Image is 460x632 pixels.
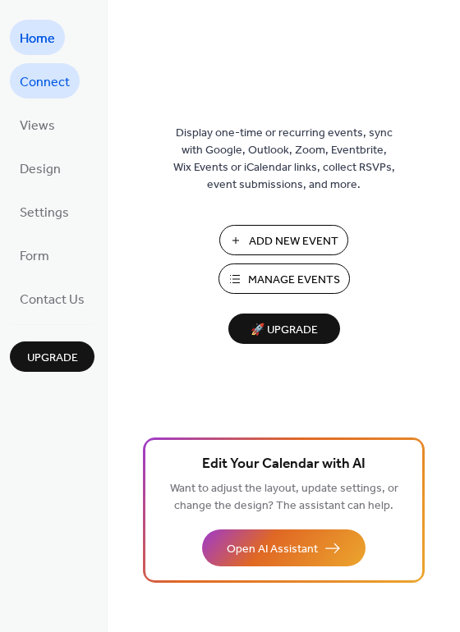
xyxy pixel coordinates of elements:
[10,281,94,316] a: Contact Us
[228,314,340,344] button: 🚀 Upgrade
[238,319,330,341] span: 🚀 Upgrade
[10,107,65,142] a: Views
[248,272,340,289] span: Manage Events
[20,70,70,95] span: Connect
[20,157,61,182] span: Design
[20,26,55,52] span: Home
[249,233,338,250] span: Add New Event
[10,150,71,185] a: Design
[219,225,348,255] button: Add New Event
[10,194,79,229] a: Settings
[20,200,69,226] span: Settings
[170,478,398,517] span: Want to adjust the layout, update settings, or change the design? The assistant can help.
[20,113,55,139] span: Views
[27,350,78,367] span: Upgrade
[173,125,395,194] span: Display one-time or recurring events, sync with Google, Outlook, Zoom, Eventbrite, Wix Events or ...
[10,237,59,272] a: Form
[202,529,366,566] button: Open AI Assistant
[20,244,49,269] span: Form
[218,263,350,294] button: Manage Events
[10,341,94,372] button: Upgrade
[227,541,318,558] span: Open AI Assistant
[20,287,85,313] span: Contact Us
[202,453,366,476] span: Edit Your Calendar with AI
[10,20,65,55] a: Home
[10,63,80,98] a: Connect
